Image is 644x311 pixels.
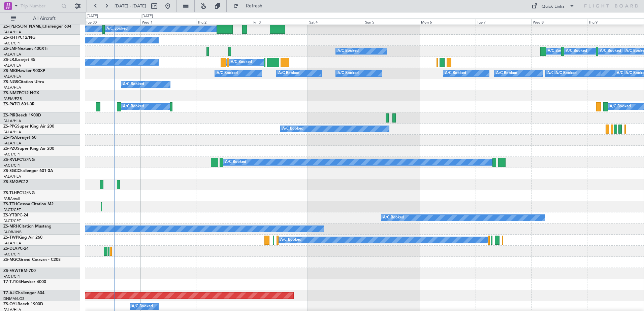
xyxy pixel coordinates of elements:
[282,124,303,134] div: A/C Booked
[3,302,18,306] span: ZS-OYL
[337,46,359,56] div: A/C Booked
[7,13,73,24] button: All Aircraft
[3,207,21,212] a: FACT/CPT
[3,218,21,223] a: FACT/CPT
[3,91,39,95] a: ZS-NMZPC12 NGX
[3,141,21,146] a: FALA/HLA
[3,69,45,73] a: ZS-MIGHawker 900XP
[3,147,54,151] a: ZS-PZUSuper King Air 200
[3,180,28,184] a: ZS-SMGPC12
[3,191,17,195] span: ZS-TLH
[3,91,19,95] span: ZS-NMZ
[3,236,42,240] a: ZS-TWPKing Air 260
[3,102,35,106] a: ZS-PATCL601-3R
[528,1,578,11] button: Quick Links
[3,125,17,129] span: ZS-PPG
[3,163,21,168] a: FACT/CPT
[3,169,53,173] a: ZS-SGCChallenger 601-3A
[555,68,577,78] div: A/C Booked
[231,57,252,67] div: A/C Booked
[21,1,59,11] input: Trip Number
[3,280,46,284] a: T7-TJ104Hawker 4000
[3,196,20,201] a: FABA/null
[3,47,18,51] span: ZS-LMF
[3,174,21,179] a: FALA/HLA
[3,236,18,240] span: ZS-TWP
[3,274,21,279] a: FACT/CPT
[3,80,44,84] a: ZS-NGSCitation Ultra
[115,3,146,9] span: [DATE] - [DATE]
[18,16,71,21] span: All Aircraft
[420,19,476,25] div: Mon 6
[3,224,19,229] span: ZS-MRH
[3,191,35,195] a: ZS-TLHPC12/NG
[3,241,21,246] a: FALA/HLA
[3,302,43,306] a: ZS-OYLBeech 1900D
[3,258,61,262] a: ZS-MGCGrand Caravan - C208
[3,63,21,68] a: FALA/HLA
[3,136,36,140] a: ZS-PSALearjet 60
[196,19,252,25] div: Thu 2
[3,258,19,262] span: ZS-MGC
[3,269,19,273] span: ZS-FAW
[3,180,19,184] span: ZS-SMG
[3,230,22,235] a: FAOR/JNB
[3,74,21,79] a: FALA/HLA
[141,13,153,19] div: [DATE]
[3,296,24,301] a: DNMM/LOS
[3,36,35,40] a: ZS-KHTPC12/NG
[3,113,41,117] a: ZS-PIRBeech 1900D
[230,1,270,11] button: Refresh
[445,68,466,78] div: A/C Booked
[3,25,42,29] span: ZS-[PERSON_NAME]
[3,58,16,62] span: ZS-LRJ
[3,213,28,217] a: ZS-YTBPC-24
[140,19,196,25] div: Wed 1
[3,152,21,157] a: FACT/CPT
[3,136,17,140] span: ZS-PSA
[3,47,47,51] a: ZS-LMFNextant 400XTi
[532,19,587,25] div: Wed 8
[3,247,18,251] span: ZS-DLA
[3,291,15,295] span: T7-AJI
[3,113,15,117] span: ZS-PIR
[3,247,29,251] a: ZS-DLAPC-24
[617,68,638,78] div: A/C Booked
[3,213,17,217] span: ZS-YTB
[3,169,18,173] span: ZS-SGC
[3,102,17,106] span: ZS-PAT
[566,46,587,56] div: A/C Booked
[3,36,18,40] span: ZS-KHT
[3,130,21,135] a: FALA/HLA
[123,102,144,112] div: A/C Booked
[3,202,54,206] a: ZS-TTHCessna Citation M2
[123,79,144,90] div: A/C Booked
[542,3,565,10] div: Quick Links
[278,68,299,78] div: A/C Booked
[383,213,404,223] div: A/C Booked
[308,19,364,25] div: Sat 4
[3,158,35,162] a: ZS-RVLPC12/NG
[496,68,517,78] div: A/C Booked
[364,19,420,25] div: Sun 5
[3,224,52,229] a: ZS-MRHCitation Mustang
[217,68,238,78] div: A/C Booked
[280,235,301,245] div: A/C Booked
[3,202,17,206] span: ZS-TTH
[3,158,17,162] span: ZS-RVL
[3,80,18,84] span: ZS-NGS
[610,102,631,112] div: A/C Booked
[3,85,21,90] a: FALA/HLA
[3,118,21,124] a: FALA/HLA
[3,147,17,151] span: ZS-PZU
[3,291,44,295] a: T7-AJIChallenger 604
[3,96,22,101] a: FAPM/PZB
[3,30,21,35] a: FALA/HLA
[547,68,569,78] div: A/C Booked
[3,41,21,46] a: FACT/CPT
[600,46,621,56] div: A/C Booked
[3,25,71,29] a: ZS-[PERSON_NAME]Challenger 604
[3,252,21,257] a: FACT/CPT
[3,52,21,57] a: FALA/HLA
[252,19,308,25] div: Fri 3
